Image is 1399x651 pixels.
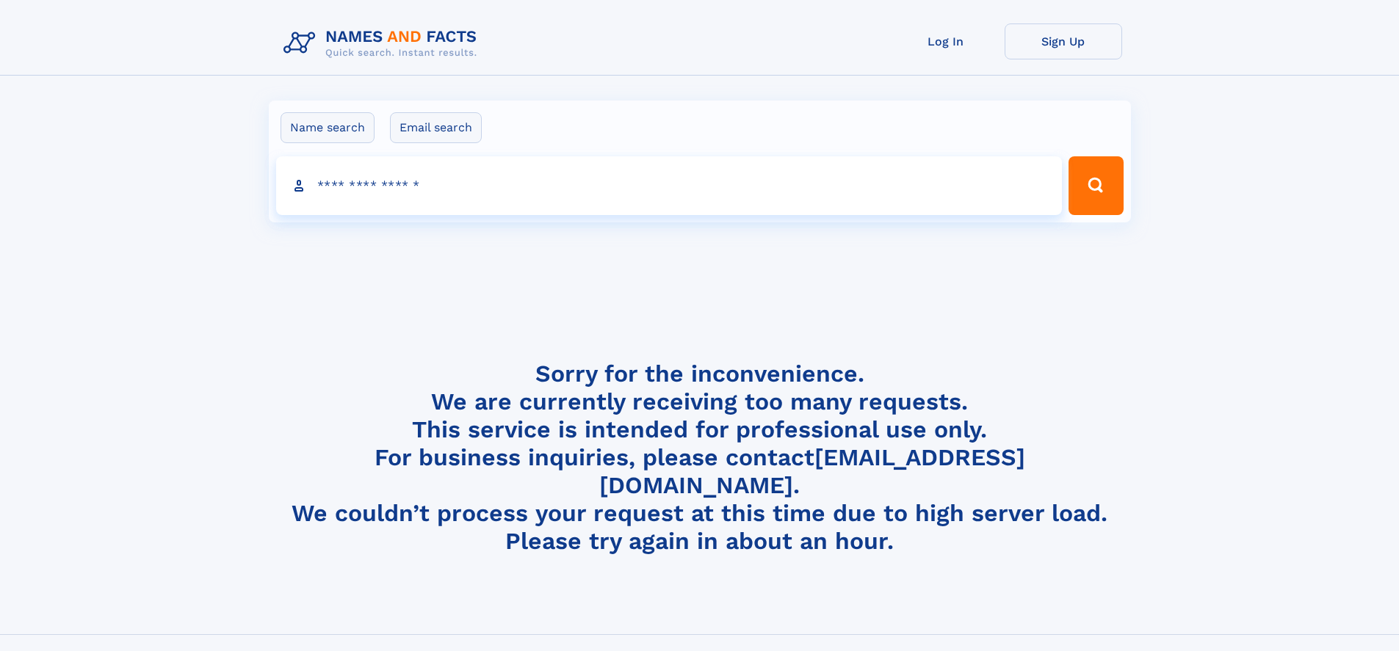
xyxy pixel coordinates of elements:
[278,360,1122,556] h4: Sorry for the inconvenience. We are currently receiving too many requests. This service is intend...
[599,443,1025,499] a: [EMAIL_ADDRESS][DOMAIN_NAME]
[1069,156,1123,215] button: Search Button
[390,112,482,143] label: Email search
[281,112,375,143] label: Name search
[276,156,1063,215] input: search input
[278,23,489,63] img: Logo Names and Facts
[887,23,1005,59] a: Log In
[1005,23,1122,59] a: Sign Up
